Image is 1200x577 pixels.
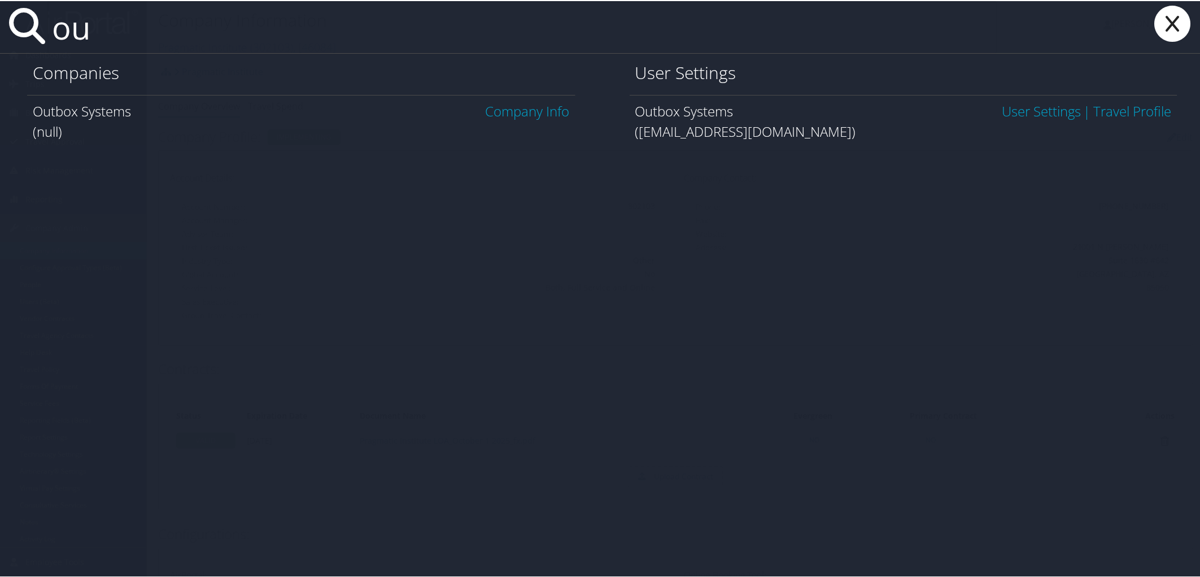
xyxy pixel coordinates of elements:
[33,120,570,141] div: (null)
[1094,101,1172,119] a: View OBT Profile
[33,100,570,120] div: Outbox Systems
[486,101,570,119] a: Company Info
[1002,101,1081,119] a: User Settings
[635,60,1172,84] h1: User Settings
[635,101,734,119] span: Outbox Systems
[635,120,1172,141] div: ([EMAIL_ADDRESS][DOMAIN_NAME])
[33,60,570,84] h1: Companies
[1081,101,1094,119] span: |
